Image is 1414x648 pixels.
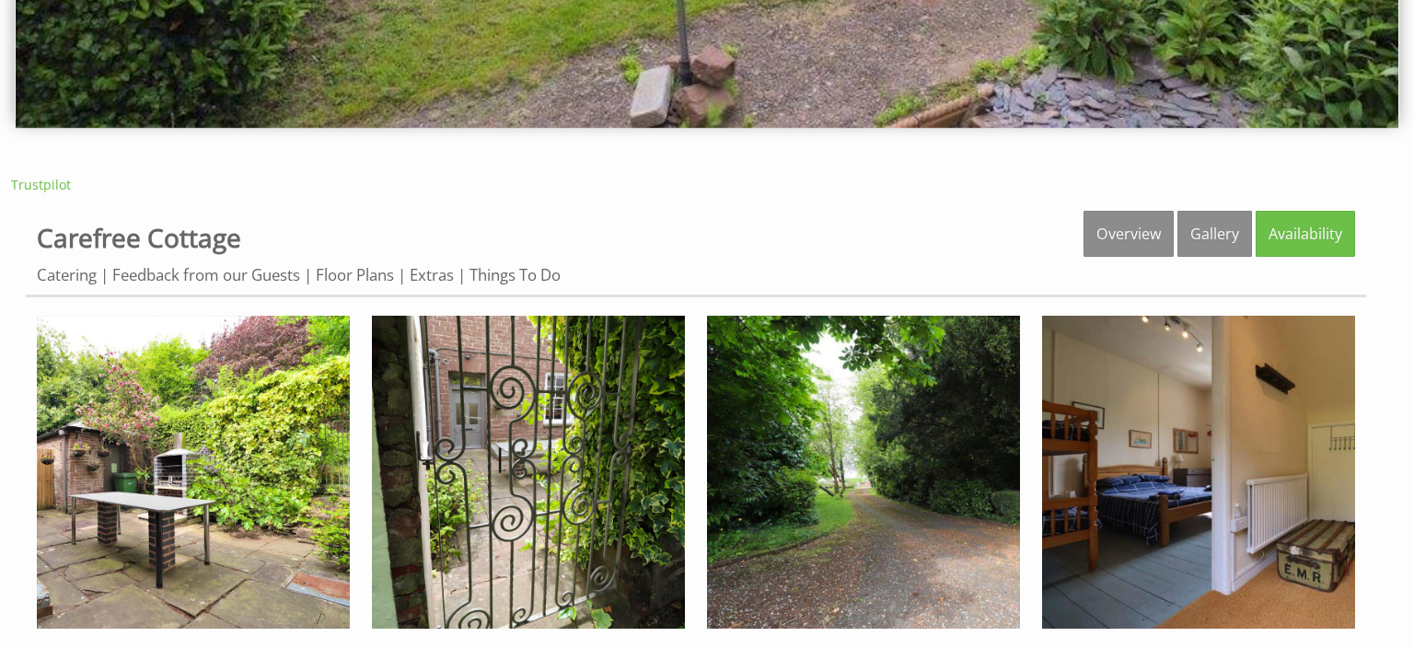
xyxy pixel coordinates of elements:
a: Extras [410,264,454,285]
a: Availability [1256,211,1355,257]
a: Feedback from our Guests [112,264,300,285]
a: Floor Plans [316,264,394,285]
a: Trustpilot [11,176,71,193]
a: Overview [1084,211,1174,257]
a: Carefree Cottage [37,220,241,255]
img: Carefree Cottage [1042,316,1355,629]
a: Things To Do [469,264,561,285]
img: Carefree Cottage [372,316,685,629]
img: Carefree Cottage [707,316,1020,629]
a: Catering [37,264,97,285]
a: Gallery [1177,211,1252,257]
img: Carefree Cottage [37,316,350,629]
